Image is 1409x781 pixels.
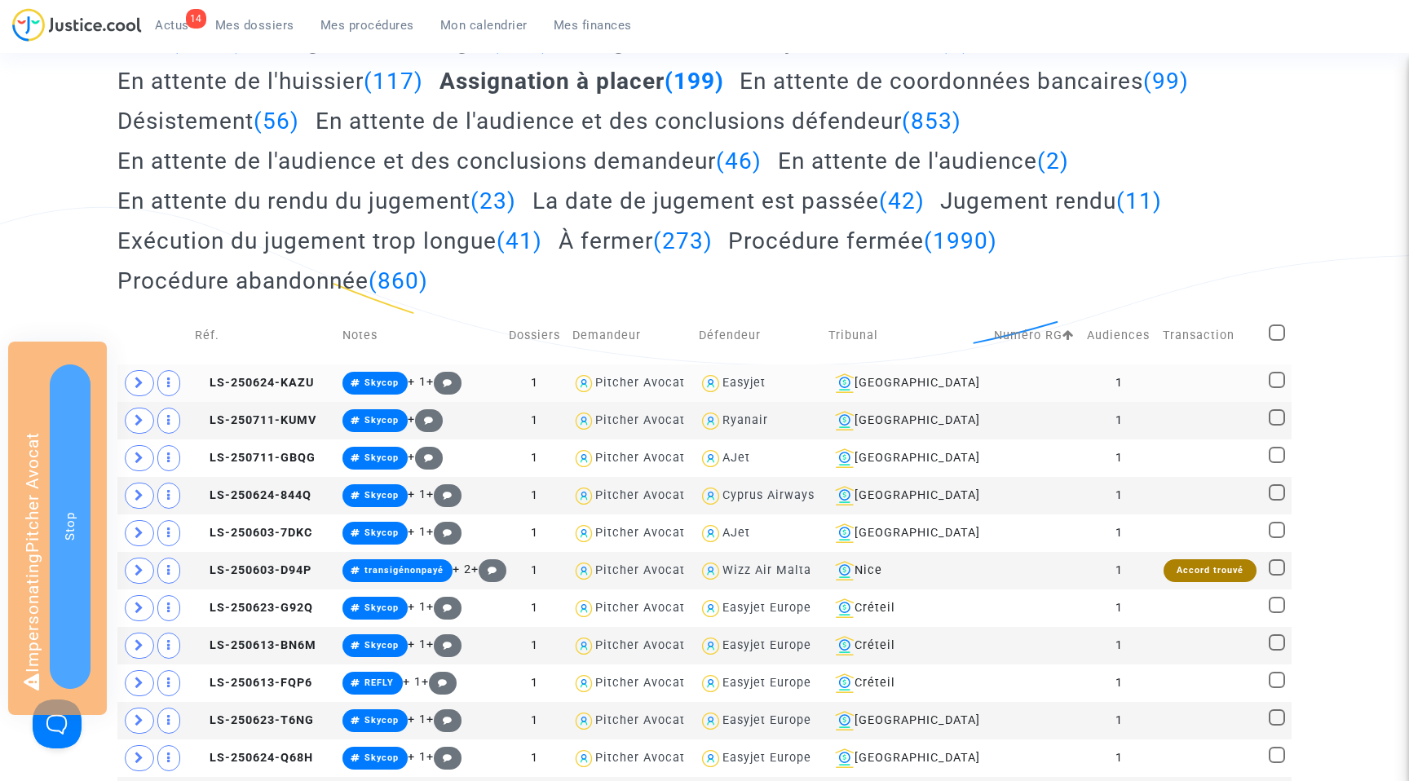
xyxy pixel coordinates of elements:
span: + [426,750,462,764]
span: (41) [497,227,542,254]
span: + [426,525,462,539]
div: Wizz Air Malta [722,563,811,577]
h2: À fermer [559,227,713,255]
span: Skycop [364,452,399,463]
a: Mes finances [541,13,645,38]
span: (860) [369,267,428,294]
span: transigénonpayé [364,565,444,576]
span: (99) [1143,68,1189,95]
img: icon-banque.svg [835,411,855,430]
span: + 1 [408,525,426,539]
span: Actus [155,18,189,33]
h2: La date de jugement est passée [532,187,925,215]
td: Tribunal [823,307,989,364]
img: icon-user.svg [699,522,722,545]
img: icon-user.svg [572,484,596,508]
span: + [422,675,457,689]
a: Mes procédures [307,13,427,38]
a: 14Actus [142,13,202,38]
div: Accord trouvé [1164,559,1257,582]
img: icon-user.svg [699,409,722,433]
span: + 1 [408,638,426,651]
img: icon-banque.svg [835,636,855,655]
img: icon-banque.svg [835,711,855,730]
div: Easyjet Europe [722,601,811,615]
img: icon-banque.svg [835,673,855,693]
div: Pitcher Avocat [595,488,685,502]
div: Easyjet Europe [722,676,811,690]
td: 1 [1081,552,1157,589]
span: Mes finances [554,18,632,33]
span: REFLY [364,677,394,688]
h2: En attente de l'audience et des conclusions demandeur [117,147,762,175]
span: (1990) [924,227,997,254]
span: LS-250711-GBQG [195,451,316,465]
span: (23) [470,188,516,214]
td: 1 [1081,589,1157,627]
span: Stop [63,512,77,541]
td: Audiences [1081,307,1157,364]
td: 1 [502,402,566,439]
td: Notes [337,307,503,364]
span: + 1 [408,750,426,764]
img: icon-user.svg [699,709,722,733]
span: (2) [1037,148,1069,174]
a: Mon calendrier [427,13,541,38]
td: 1 [1081,477,1157,514]
div: [GEOGRAPHIC_DATA] [828,411,983,430]
span: Skycop [364,377,399,388]
span: LS-250624-844Q [195,488,311,502]
span: LS-250624-Q68H [195,751,313,765]
span: Skycop [364,602,399,613]
td: 1 [502,514,566,552]
span: Skycop [364,415,399,426]
span: Mon calendrier [440,18,528,33]
span: (117) [364,68,423,95]
div: Pitcher Avocat [595,638,685,652]
div: [GEOGRAPHIC_DATA] [828,748,983,768]
span: + 1 [408,375,426,389]
img: icon-user.svg [572,409,596,433]
td: 1 [1081,402,1157,439]
span: + [408,450,443,464]
div: AJet [722,451,750,465]
span: Skycop [364,752,399,763]
td: 1 [1081,514,1157,552]
span: LS-250613-BN6M [195,638,316,652]
img: icon-user.svg [572,747,596,770]
td: 1 [502,477,566,514]
div: Pitcher Avocat [595,601,685,615]
td: Transaction [1157,307,1264,364]
span: Skycop [364,715,399,726]
span: + [471,563,506,576]
span: + [408,413,443,426]
div: Pitcher Avocat [595,413,685,427]
td: Numéro RG [988,307,1081,364]
span: + [426,713,462,726]
div: [GEOGRAPHIC_DATA] [828,373,983,393]
td: Demandeur [567,307,693,364]
div: [GEOGRAPHIC_DATA] [828,448,983,468]
span: + [426,488,462,501]
img: icon-user.svg [699,559,722,583]
img: icon-user.svg [572,597,596,620]
img: icon-banque.svg [835,523,855,543]
img: icon-banque.svg [835,561,855,580]
td: Dossiers [502,307,566,364]
td: 1 [502,552,566,589]
span: (46) [716,148,762,174]
span: + [426,375,462,389]
td: 1 [502,664,566,702]
td: 1 [1081,364,1157,402]
img: jc-logo.svg [12,8,142,42]
button: Stop [50,364,91,689]
span: LS-250623-G92Q [195,601,313,615]
img: icon-user.svg [699,484,722,508]
img: icon-user.svg [572,447,596,470]
td: 1 [1081,702,1157,739]
iframe: Help Scout Beacon - Open [33,699,82,748]
h2: Procédure fermée [728,227,997,255]
td: 1 [1081,664,1157,702]
td: Réf. [189,307,337,364]
img: icon-user.svg [572,634,596,658]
